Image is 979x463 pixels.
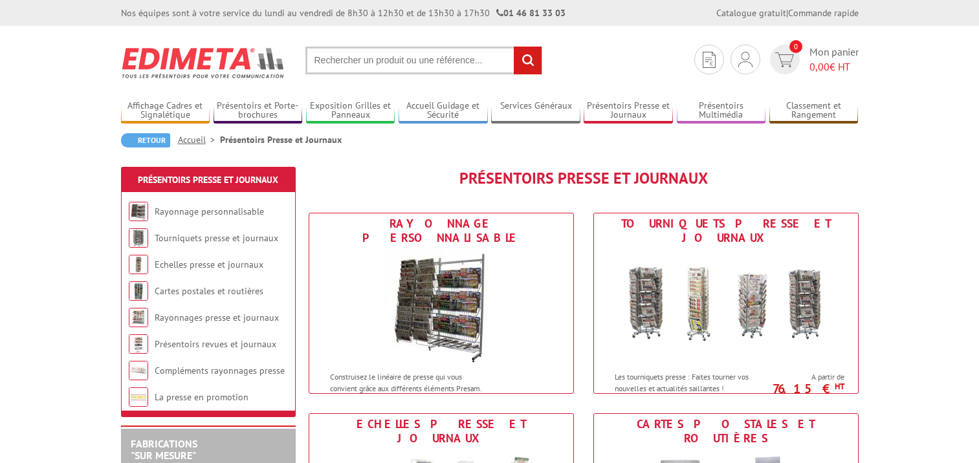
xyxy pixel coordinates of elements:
[399,100,488,122] a: Accueil Guidage et Sécurité
[738,52,753,67] img: devis rapide
[121,39,286,87] img: Edimeta
[306,100,395,122] a: Exposition Grilles et Panneaux
[514,47,542,74] input: rechercher
[767,45,859,74] a: devis rapide 0 Mon panier 0,00€ HT
[769,100,859,122] a: Classement et Rangement
[584,100,673,122] a: Présentoirs Presse et Journaux
[491,100,580,122] a: Services Généraux
[178,134,220,145] a: Accueil
[214,100,303,122] a: Présentoirs et Porte-brochures
[772,385,844,393] p: 76.15 €
[220,133,342,146] li: Présentoirs Presse et Journaux
[677,100,766,122] a: Présentoirs Multimédia
[775,52,794,67] img: devis rapide
[138,174,278,186] a: Présentoirs Presse et Journaux
[313,217,570,245] div: Rayonnage personnalisable
[305,47,542,74] input: Rechercher un produit ou une référence...
[131,437,197,462] a: FABRICATIONS"Sur Mesure"
[309,213,574,394] a: Rayonnage personnalisable Rayonnage personnalisable Construisez le linéaire de presse qui vous co...
[155,259,263,270] a: Echelles presse et journaux
[313,417,570,446] div: Echelles presse et journaux
[788,7,859,19] a: Commande rapide
[597,217,855,245] div: Tourniquets presse et journaux
[155,338,276,350] a: Présentoirs revues et journaux
[789,40,802,53] span: 0
[129,308,148,327] img: Rayonnages presse et journaux
[703,52,716,68] img: devis rapide
[121,100,210,122] a: Affichage Cadres et Signalétique
[155,285,263,297] a: Cartes postales et routières
[129,334,148,354] img: Présentoirs revues et journaux
[129,202,148,221] img: Rayonnage personnalisable
[121,6,566,19] div: Nos équipes sont à votre service du lundi au vendredi de 8h30 à 12h30 et de 13h30 à 17h30
[809,60,830,73] span: 0,00
[716,6,859,19] div: |
[155,312,279,323] a: Rayonnages presse et journaux
[121,133,170,147] a: Retour
[809,59,859,74] span: € HT
[809,45,859,74] span: Mon panier
[778,372,844,382] span: A partir de
[496,7,566,19] strong: 01 46 81 33 03
[615,371,775,393] p: Les tourniquets presse : Faites tourner vos nouvelles et actualités saillantes !
[835,381,844,392] sup: HT
[309,170,859,187] h1: Présentoirs Presse et Journaux
[129,228,148,248] img: Tourniquets presse et journaux
[155,365,285,376] a: Compléments rayonnages presse
[155,232,278,244] a: Tourniquets presse et journaux
[129,281,148,301] img: Cartes postales et routières
[383,248,500,365] img: Rayonnage personnalisable
[330,371,490,393] p: Construisez le linéaire de presse qui vous convient grâce aux différents éléments Presam.
[129,361,148,380] img: Compléments rayonnages presse
[155,391,248,403] a: La presse en promotion
[606,248,846,365] img: Tourniquets presse et journaux
[593,213,859,394] a: Tourniquets presse et journaux Tourniquets presse et journaux Les tourniquets presse : Faites tou...
[597,417,855,446] div: Cartes postales et routières
[716,7,786,19] a: Catalogue gratuit
[129,255,148,274] img: Echelles presse et journaux
[129,387,148,407] img: La presse en promotion
[155,206,264,217] a: Rayonnage personnalisable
